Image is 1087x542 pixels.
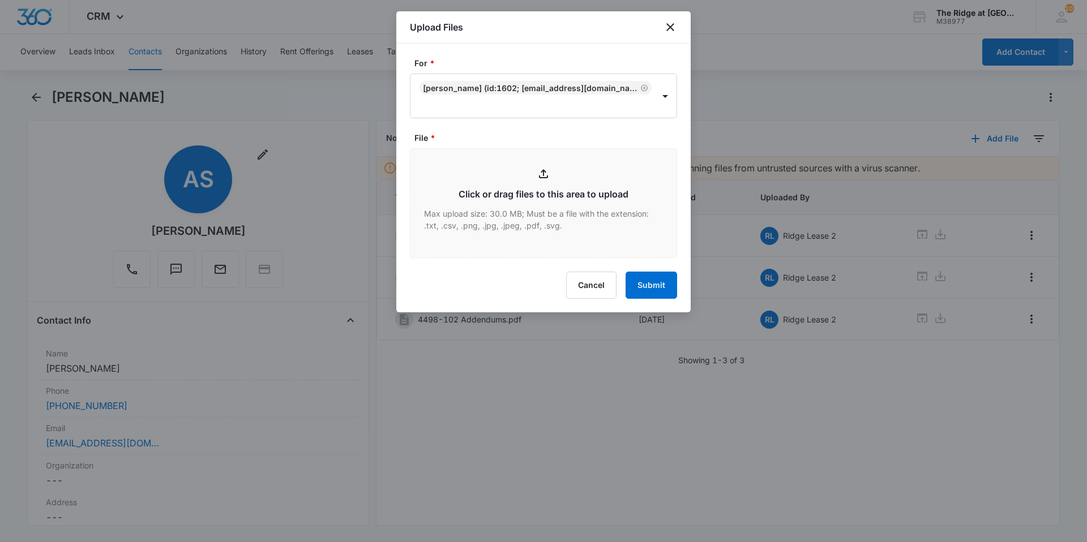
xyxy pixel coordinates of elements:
button: Cancel [566,272,617,299]
label: File [414,132,682,144]
div: [PERSON_NAME] (ID:1602; [EMAIL_ADDRESS][DOMAIN_NAME]; 9705393837) [423,83,638,93]
button: close [664,20,677,34]
h1: Upload Files [410,20,463,34]
button: Submit [626,272,677,299]
label: For [414,57,682,69]
div: Remove Aline Subtil (ID:1602; lili_bol17@hotmail.com; 9705393837) [638,84,648,92]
